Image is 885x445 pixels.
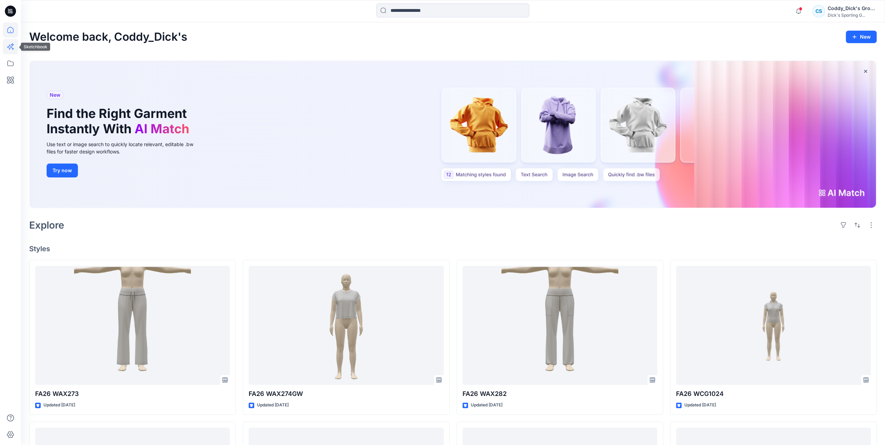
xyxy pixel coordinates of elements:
div: Dick's Sporting G... [828,13,876,18]
h1: Find the Right Garment Instantly With [47,106,193,136]
a: FA26 WAX273 [35,266,230,385]
p: Updated [DATE] [684,402,716,409]
h2: Explore [29,220,64,231]
p: Updated [DATE] [43,402,75,409]
button: Try now [47,164,78,177]
p: FA26 WCG1024 [676,389,871,399]
a: FA26 WCG1024 [676,266,871,385]
p: Updated [DATE] [257,402,289,409]
div: Coddy_Dick's Group [828,4,876,13]
a: FA26 WAX274GW [249,266,443,385]
div: Use text or image search to quickly locate relevant, editable .bw files for faster design workflows. [47,141,203,155]
button: New [846,31,877,43]
p: FA26 WAX273 [35,389,230,399]
div: CS [812,5,825,17]
p: FA26 WAX274GW [249,389,443,399]
p: Updated [DATE] [471,402,502,409]
a: FA26 WAX282 [462,266,657,385]
h4: Styles [29,245,877,253]
span: New [50,91,61,99]
p: FA26 WAX282 [462,389,657,399]
h2: Welcome back, Coddy_Dick's [29,31,187,43]
span: AI Match [135,121,189,136]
